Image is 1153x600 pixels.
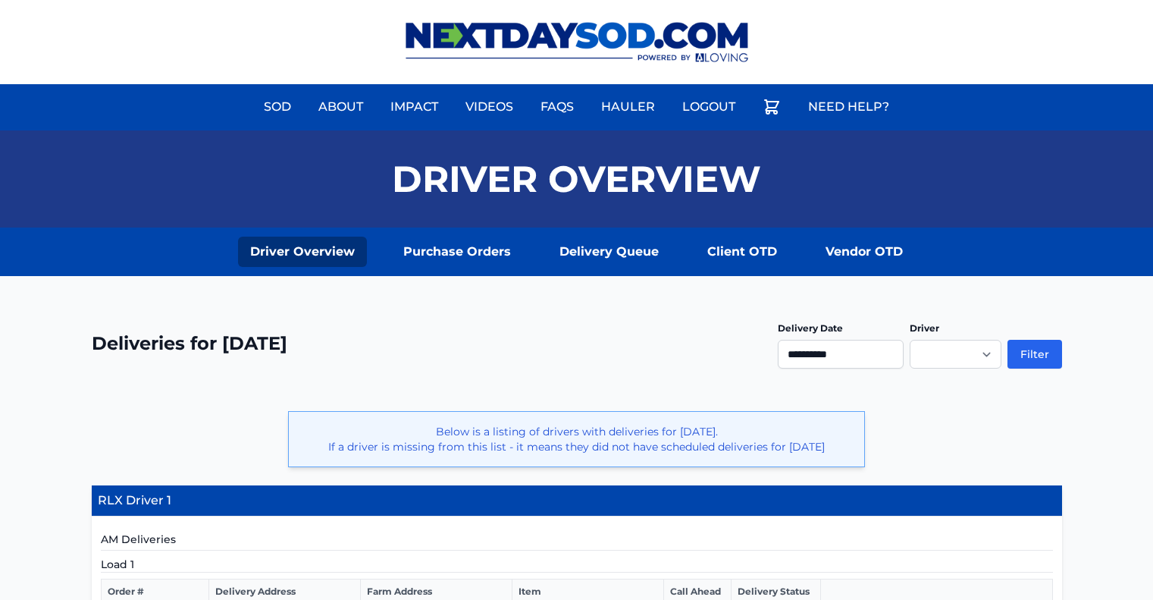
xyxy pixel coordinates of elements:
[392,161,761,197] h1: Driver Overview
[238,237,367,267] a: Driver Overview
[301,424,852,454] p: Below is a listing of drivers with deliveries for [DATE]. If a driver is missing from this list -...
[673,89,744,125] a: Logout
[391,237,523,267] a: Purchase Orders
[92,485,1062,517] h4: RLX Driver 1
[799,89,898,125] a: Need Help?
[309,89,372,125] a: About
[778,322,843,334] label: Delivery Date
[255,89,300,125] a: Sod
[592,89,664,125] a: Hauler
[101,557,1053,573] h5: Load 1
[101,532,1053,551] h5: AM Deliveries
[910,322,939,334] label: Driver
[92,331,287,356] h2: Deliveries for [DATE]
[1007,340,1062,369] button: Filter
[547,237,671,267] a: Delivery Queue
[381,89,447,125] a: Impact
[813,237,915,267] a: Vendor OTD
[531,89,583,125] a: FAQs
[695,237,789,267] a: Client OTD
[456,89,522,125] a: Videos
